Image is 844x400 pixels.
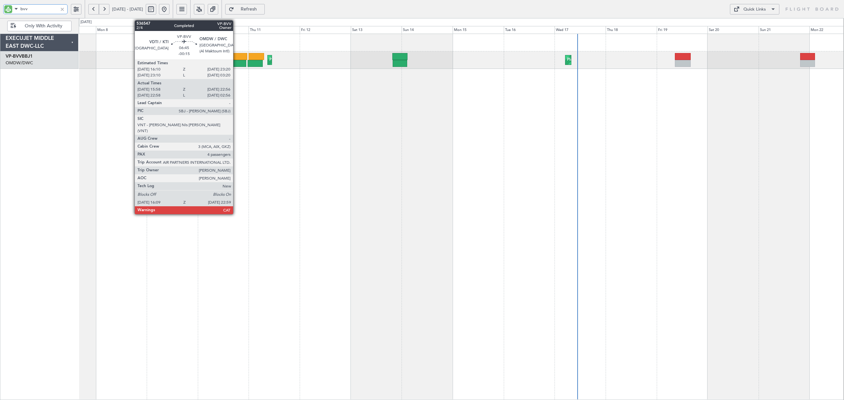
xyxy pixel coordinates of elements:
div: Fri 19 [657,26,708,34]
div: Thu 18 [606,26,657,34]
button: Refresh [225,4,265,14]
input: A/C (Reg. or Type) [20,4,58,14]
div: Mon 15 [453,26,504,34]
span: [DATE] - [DATE] [112,6,143,12]
div: Sun 21 [759,26,810,34]
div: Wed 10 [198,26,249,34]
div: Sat 13 [351,26,402,34]
a: OMDW/DWC [6,60,33,66]
div: Sat 20 [708,26,759,34]
div: Planned Maint Dubai (Al Maktoum Intl) [567,55,632,65]
div: Sun 14 [402,26,453,34]
div: Tue 16 [504,26,555,34]
button: Quick Links [730,4,779,14]
div: Planned Maint Nice ([GEOGRAPHIC_DATA]) [269,55,343,65]
div: Mon 8 [96,26,147,34]
div: Fri 12 [300,26,351,34]
div: [DATE] [80,19,92,25]
div: Tue 9 [147,26,198,34]
div: Thu 11 [249,26,300,34]
span: VP-BVV [6,54,22,59]
div: Wed 17 [555,26,606,34]
span: Only With Activity [17,24,69,28]
span: Refresh [235,7,262,12]
a: VP-BVVBBJ1 [6,54,33,59]
div: Quick Links [743,6,766,13]
button: Only With Activity [7,21,72,31]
